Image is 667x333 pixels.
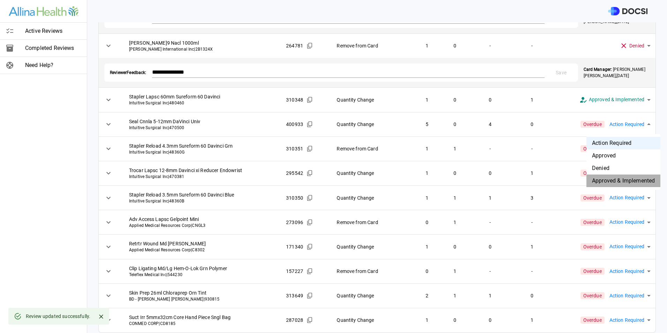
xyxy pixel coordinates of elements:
[586,149,660,162] li: Approved
[26,310,90,323] div: Review updated successfully.
[586,162,660,175] li: Denied
[586,175,660,187] li: Approved & Implemented
[586,137,660,149] li: Action Required
[96,311,106,322] button: Close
